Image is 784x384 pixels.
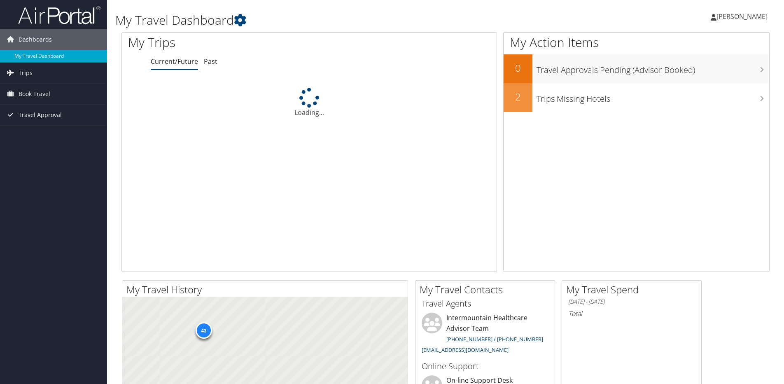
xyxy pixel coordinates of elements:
[195,322,212,339] div: 43
[19,29,52,50] span: Dashboards
[151,57,198,66] a: Current/Future
[446,335,543,343] a: [PHONE_NUMBER] / [PHONE_NUMBER]
[568,298,695,306] h6: [DATE] - [DATE]
[422,298,548,309] h3: Travel Agents
[504,90,532,104] h2: 2
[711,4,776,29] a: [PERSON_NAME]
[126,283,408,297] h2: My Travel History
[568,309,695,318] h6: Total
[128,34,334,51] h1: My Trips
[19,63,33,83] span: Trips
[504,54,769,83] a: 0Travel Approvals Pending (Advisor Booked)
[716,12,768,21] span: [PERSON_NAME]
[504,61,532,75] h2: 0
[204,57,217,66] a: Past
[420,283,555,297] h2: My Travel Contacts
[422,361,548,372] h3: Online Support
[504,83,769,112] a: 2Trips Missing Hotels
[537,60,769,76] h3: Travel Approvals Pending (Advisor Booked)
[504,34,769,51] h1: My Action Items
[19,84,50,104] span: Book Travel
[18,5,100,25] img: airportal-logo.png
[115,12,555,29] h1: My Travel Dashboard
[418,313,553,357] li: Intermountain Healthcare Advisor Team
[422,346,509,354] a: [EMAIL_ADDRESS][DOMAIN_NAME]
[122,88,497,117] div: Loading...
[19,105,62,125] span: Travel Approval
[566,283,701,297] h2: My Travel Spend
[537,89,769,105] h3: Trips Missing Hotels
